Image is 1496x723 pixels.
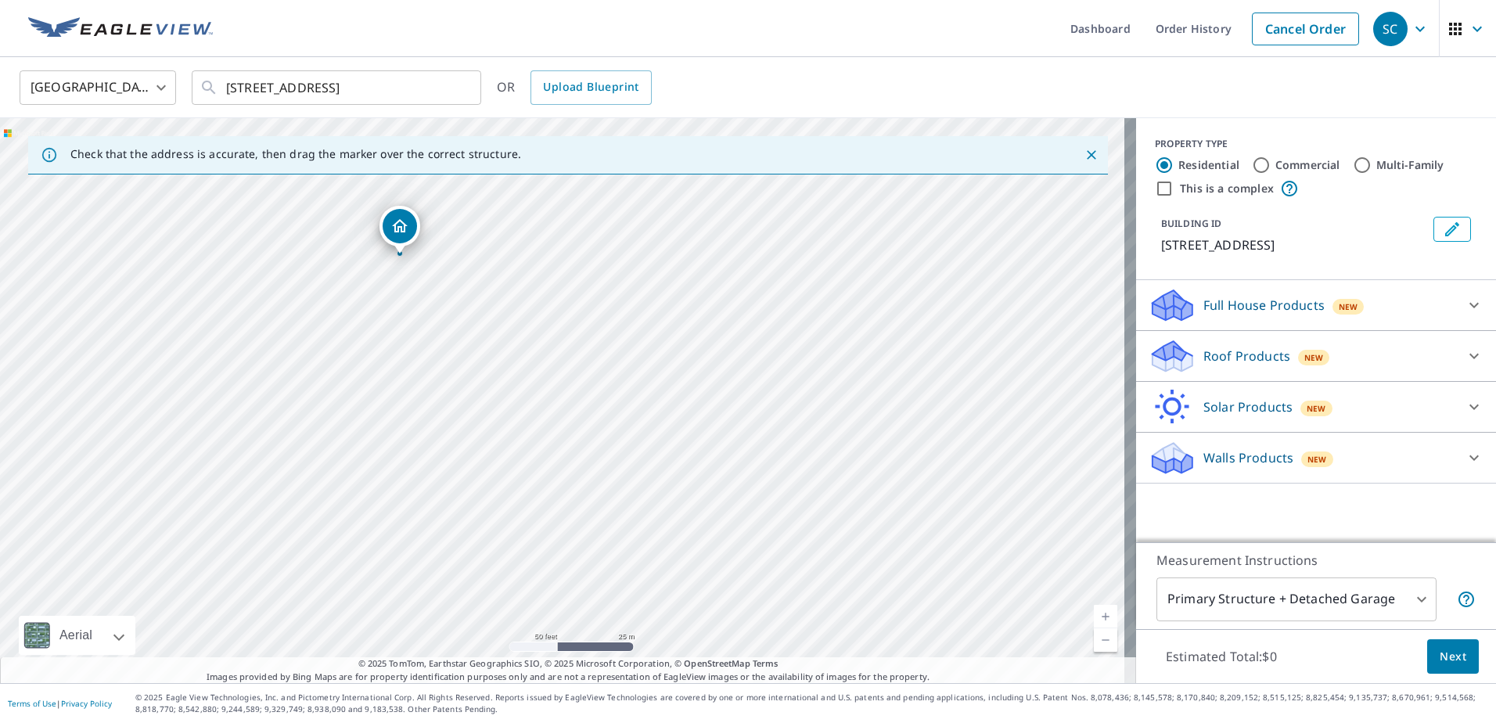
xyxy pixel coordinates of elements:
button: Next [1427,639,1479,674]
p: Check that the address is accurate, then drag the marker over the correct structure. [70,147,521,161]
p: Solar Products [1203,397,1293,416]
div: OR [497,70,652,105]
p: Measurement Instructions [1156,551,1476,570]
a: Terms of Use [8,698,56,709]
div: Roof ProductsNew [1149,337,1483,375]
div: Aerial [55,616,97,655]
div: Solar ProductsNew [1149,388,1483,426]
a: Terms [753,657,779,669]
button: Close [1081,145,1102,165]
span: © 2025 TomTom, Earthstar Geographics SIO, © 2025 Microsoft Corporation, © [358,657,779,671]
div: Aerial [19,616,135,655]
div: Primary Structure + Detached Garage [1156,577,1437,621]
span: New [1307,453,1327,466]
p: BUILDING ID [1161,217,1221,230]
label: Residential [1178,157,1239,173]
p: [STREET_ADDRESS] [1161,236,1427,254]
div: Walls ProductsNew [1149,439,1483,477]
p: Walls Products [1203,448,1293,467]
span: Your report will include the primary structure and a detached garage if one exists. [1457,590,1476,609]
a: Current Level 19, Zoom Out [1094,628,1117,652]
span: New [1304,351,1324,364]
label: Commercial [1275,157,1340,173]
span: Next [1440,647,1466,667]
p: Estimated Total: $0 [1153,639,1289,674]
div: [GEOGRAPHIC_DATA] [20,66,176,110]
a: Current Level 19, Zoom In [1094,605,1117,628]
div: PROPERTY TYPE [1155,137,1477,151]
p: Full House Products [1203,296,1325,315]
p: © 2025 Eagle View Technologies, Inc. and Pictometry International Corp. All Rights Reserved. Repo... [135,692,1488,715]
a: Privacy Policy [61,698,112,709]
button: Edit building 1 [1433,217,1471,242]
p: Roof Products [1203,347,1290,365]
a: Cancel Order [1252,13,1359,45]
label: Multi-Family [1376,157,1444,173]
div: Dropped pin, building 1, Residential property, 3202 Bay Estates Dr Miramar Beach, FL 32550 [379,206,420,254]
span: New [1307,402,1326,415]
label: This is a complex [1180,181,1274,196]
span: New [1339,300,1358,313]
p: | [8,699,112,708]
img: EV Logo [28,17,213,41]
input: Search by address or latitude-longitude [226,66,449,110]
a: OpenStreetMap [684,657,750,669]
span: Upload Blueprint [543,77,638,97]
div: SC [1373,12,1408,46]
a: Upload Blueprint [530,70,651,105]
div: Full House ProductsNew [1149,286,1483,324]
